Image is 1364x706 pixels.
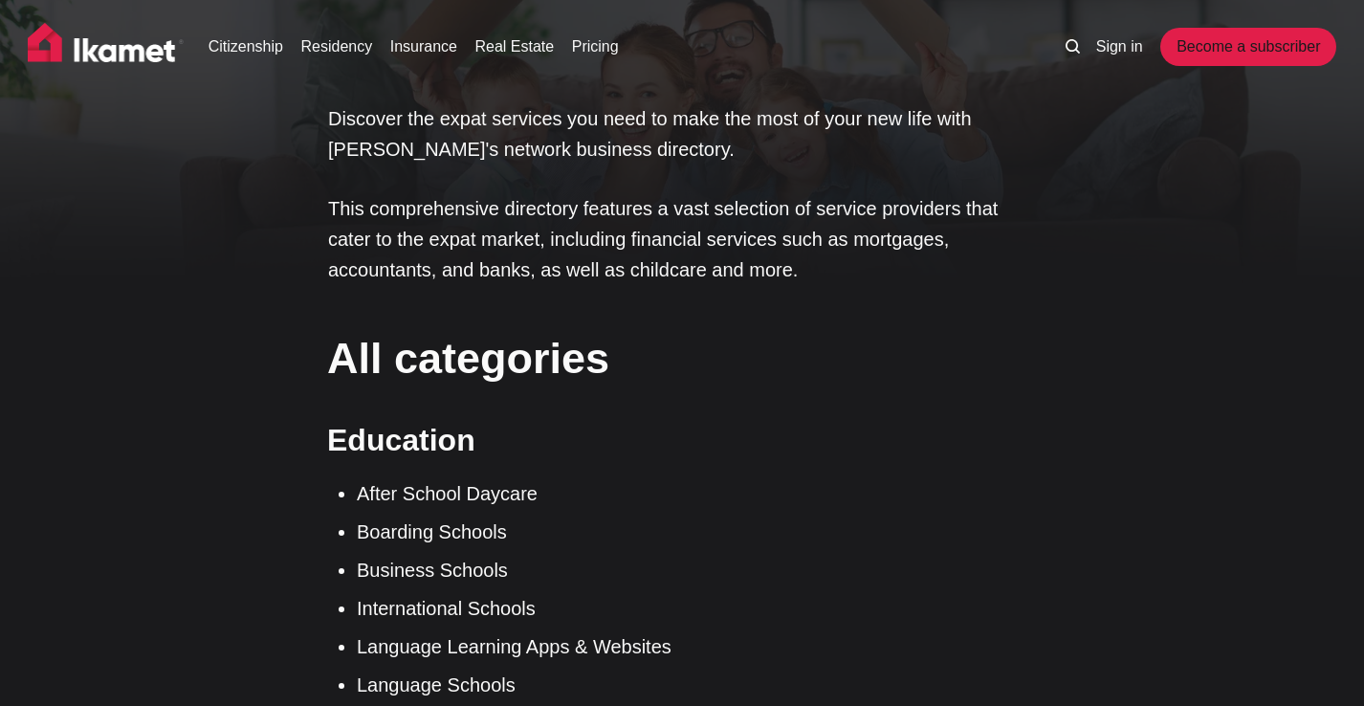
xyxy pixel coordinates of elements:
[1096,35,1143,58] a: Sign in
[328,103,1036,165] p: Discover the expat services you need to make the most of your new life with [PERSON_NAME]'s netwo...
[1160,28,1336,66] a: Become a subscriber
[327,419,1035,462] h3: Education
[328,193,1036,285] p: This comprehensive directory features a vast selection of service providers that cater to the exp...
[300,35,372,58] a: Residency
[28,23,185,71] img: Ikamet home
[357,556,1036,585] li: Business Schools
[357,632,1036,661] li: Language Learning Apps & Websites
[357,479,1036,508] li: After School Daycare
[357,518,1036,546] li: Boarding Schools
[357,594,1036,623] li: International Schools
[572,35,619,58] a: Pricing
[209,35,283,58] a: Citizenship
[327,328,1035,388] h2: All categories
[475,35,555,58] a: Real Estate
[357,671,1036,699] li: Language Schools
[390,35,457,58] a: Insurance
